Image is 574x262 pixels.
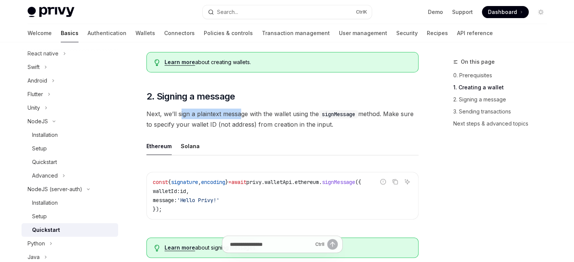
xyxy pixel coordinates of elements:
div: Search... [217,8,238,17]
span: , [186,188,189,195]
a: Installation [22,128,118,142]
a: Policies & controls [204,24,253,42]
div: Setup [32,144,47,153]
input: Ask a question... [230,236,312,253]
button: Toggle Unity section [22,101,118,115]
div: Installation [32,130,58,139]
div: Ethereum [146,137,172,155]
a: Quickstart [22,223,118,237]
span: message: [153,197,177,204]
span: Ctrl K [356,9,367,15]
div: Installation [32,198,58,207]
svg: Tip [154,59,160,66]
span: }); [153,206,162,213]
span: } [225,179,228,185]
a: Learn more [165,59,195,66]
a: Dashboard [482,6,529,18]
a: Demo [428,8,443,16]
a: Wallets [135,24,155,42]
a: User management [339,24,387,42]
a: Setup [22,142,118,155]
span: walletId: [153,188,180,195]
span: = [228,179,231,185]
button: Send message [327,239,338,250]
button: Toggle Swift section [22,60,118,74]
a: Security [396,24,418,42]
button: Open search [203,5,372,19]
div: about creating wallets. [165,58,410,66]
a: API reference [457,24,493,42]
span: ({ [355,179,361,185]
button: Copy the contents from the code block [390,177,400,187]
span: . [292,179,295,185]
span: . [319,179,322,185]
button: Toggle Advanced section [22,169,118,182]
span: , [198,179,201,185]
div: Python [28,239,45,248]
a: Next steps & advanced topics [453,118,553,130]
div: Solana [181,137,200,155]
button: Toggle NodeJS (server-auth) section [22,182,118,196]
div: NodeJS (server-auth) [28,185,82,194]
a: Installation [22,196,118,210]
a: 3. Sending transactions [453,106,553,118]
span: id [180,188,186,195]
div: Swift [28,63,40,72]
button: Report incorrect code [378,177,388,187]
a: Connectors [164,24,195,42]
div: Android [28,76,47,85]
div: Setup [32,212,47,221]
span: 2. Signing a message [146,90,235,103]
div: Advanced [32,171,58,180]
span: { [168,179,171,185]
a: Basics [61,24,78,42]
button: Toggle Python section [22,237,118,250]
span: encoding [201,179,225,185]
span: 'Hello Privy!' [177,197,219,204]
span: ethereum [295,179,319,185]
img: light logo [28,7,74,17]
span: walletApi [265,179,292,185]
a: Authentication [88,24,126,42]
a: Quickstart [22,155,118,169]
a: 2. Signing a message [453,93,553,106]
button: Toggle NodeJS section [22,115,118,128]
a: Transaction management [262,24,330,42]
span: const [153,179,168,185]
span: . [262,179,265,185]
a: Support [452,8,473,16]
a: Recipes [427,24,448,42]
a: Setup [22,210,118,223]
div: Unity [28,103,40,112]
div: Quickstart [32,225,60,234]
span: Next, we’ll sign a plaintext message with the wallet using the method. Make sure to specify your ... [146,109,419,130]
button: Toggle Flutter section [22,87,118,101]
button: Ask AI [402,177,412,187]
div: Quickstart [32,158,57,167]
code: signMessage [319,110,358,118]
button: Toggle dark mode [535,6,547,18]
span: await [231,179,246,185]
div: Java [28,253,40,262]
span: signMessage [322,179,355,185]
button: Toggle Android section [22,74,118,87]
div: NodeJS [28,117,48,126]
a: 0. Prerequisites [453,69,553,81]
span: On this page [461,57,495,66]
a: 1. Creating a wallet [453,81,553,93]
span: Dashboard [488,8,517,16]
span: privy [246,179,262,185]
a: Welcome [28,24,52,42]
span: signature [171,179,198,185]
div: Flutter [28,90,43,99]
